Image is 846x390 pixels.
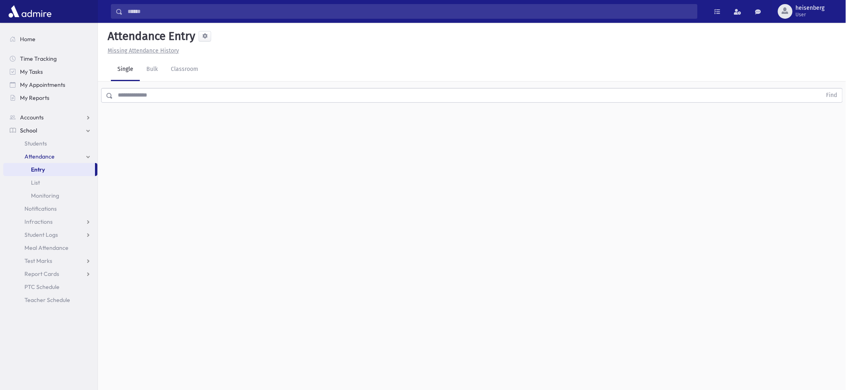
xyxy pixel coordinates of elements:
span: School [20,127,37,134]
span: Students [24,140,47,147]
a: Test Marks [3,254,97,267]
a: Notifications [3,202,97,215]
a: Entry [3,163,95,176]
a: Time Tracking [3,52,97,65]
a: My Tasks [3,65,97,78]
span: Student Logs [24,231,58,238]
u: Missing Attendance History [108,47,179,54]
span: Attendance [24,153,55,160]
a: My Reports [3,91,97,104]
span: heisenberg [796,5,825,11]
span: Notifications [24,205,57,212]
span: Monitoring [31,192,59,199]
span: Home [20,35,35,43]
a: Attendance [3,150,97,163]
a: Single [111,58,140,81]
span: Teacher Schedule [24,296,70,304]
a: Report Cards [3,267,97,280]
a: PTC Schedule [3,280,97,293]
span: Time Tracking [20,55,57,62]
a: School [3,124,97,137]
span: Infractions [24,218,53,225]
span: My Tasks [20,68,43,75]
a: Meal Attendance [3,241,97,254]
a: List [3,176,97,189]
span: My Appointments [20,81,65,88]
a: Teacher Schedule [3,293,97,306]
a: Infractions [3,215,97,228]
span: User [796,11,825,18]
a: My Appointments [3,78,97,91]
a: Accounts [3,111,97,124]
a: Monitoring [3,189,97,202]
span: PTC Schedule [24,283,60,291]
a: Classroom [164,58,205,81]
span: List [31,179,40,186]
img: AdmirePro [7,3,53,20]
button: Find [822,88,842,102]
a: Missing Attendance History [104,47,179,54]
a: Student Logs [3,228,97,241]
span: Accounts [20,114,44,121]
span: Meal Attendance [24,244,68,251]
span: My Reports [20,94,49,101]
input: Search [123,4,697,19]
span: Entry [31,166,45,173]
a: Students [3,137,97,150]
span: Test Marks [24,257,52,264]
a: Home [3,33,97,46]
span: Report Cards [24,270,59,278]
h5: Attendance Entry [104,29,195,43]
a: Bulk [140,58,164,81]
